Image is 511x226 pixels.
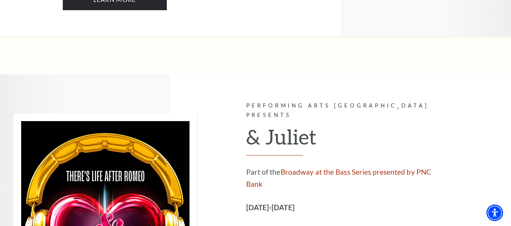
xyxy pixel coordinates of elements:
p: Performing Arts [GEOGRAPHIC_DATA] Presents [246,101,449,120]
a: Broadway at the Bass Series presented by PNC Bank [246,168,432,188]
p: Part of the [246,166,449,190]
strong: [DATE]-[DATE] [246,203,295,212]
h2: & Juliet [246,125,449,155]
div: Accessibility Menu [486,204,503,221]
